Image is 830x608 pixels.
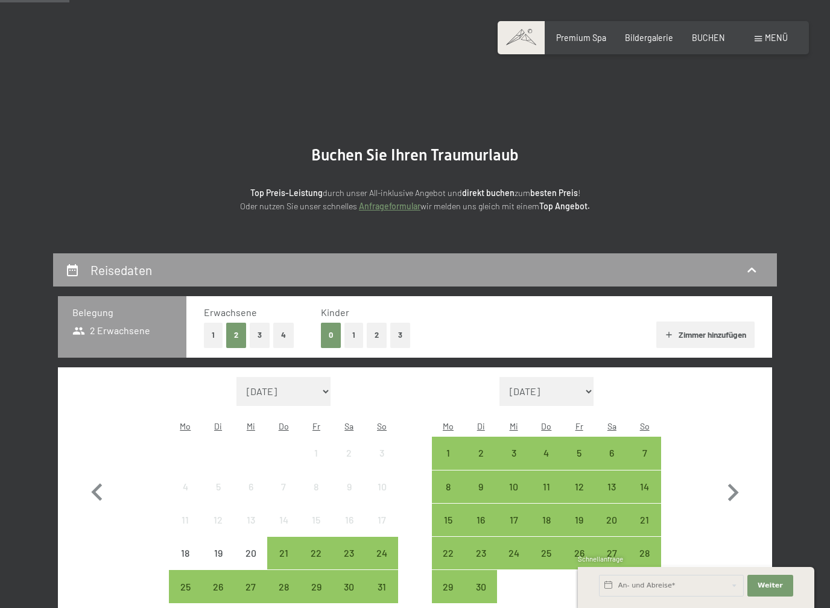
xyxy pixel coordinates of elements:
div: 14 [268,515,299,545]
span: Buchen Sie Ihren Traumurlaub [311,146,519,164]
div: Anreise möglich [595,470,628,503]
div: 15 [301,515,331,545]
div: Mon Aug 18 2025 [169,537,201,569]
div: Wed Sep 03 2025 [497,437,530,469]
div: Fri Aug 01 2025 [300,437,332,469]
abbr: Donnerstag [279,421,289,431]
a: Anfrageformular [359,201,420,211]
div: 17 [367,515,397,545]
div: Anreise möglich [366,537,398,569]
abbr: Freitag [575,421,583,431]
div: Fri Sep 05 2025 [563,437,595,469]
div: Anreise möglich [595,437,628,469]
abbr: Dienstag [214,421,222,431]
div: Sun Sep 21 2025 [629,504,661,536]
div: Sat Sep 13 2025 [595,470,628,503]
div: Mon Sep 22 2025 [432,537,464,569]
div: Anreise möglich [530,437,563,469]
h3: Belegung [72,306,172,319]
div: Sat Sep 06 2025 [595,437,628,469]
div: 8 [301,482,331,512]
div: Anreise nicht möglich [300,504,332,536]
div: Anreise nicht möglich [366,437,398,469]
div: 20 [236,548,266,578]
strong: besten Preis [530,188,578,198]
div: Mon Aug 11 2025 [169,504,201,536]
div: Anreise nicht möglich [201,504,234,536]
div: Anreise nicht möglich [267,470,300,503]
div: Anreise möglich [629,504,661,536]
button: 3 [250,323,270,347]
abbr: Montag [443,421,454,431]
div: Mon Sep 29 2025 [432,570,464,603]
div: Anreise möglich [497,437,530,469]
div: 24 [367,548,397,578]
div: Anreise nicht möglich [201,537,234,569]
strong: direkt buchen [462,188,515,198]
div: 13 [236,515,266,545]
div: 1 [301,448,331,478]
div: Anreise möglich [497,537,530,569]
div: Fri Sep 26 2025 [563,537,595,569]
div: Tue Aug 05 2025 [201,470,234,503]
div: 13 [597,482,627,512]
div: Tue Aug 26 2025 [201,570,234,603]
div: Thu Sep 11 2025 [530,470,563,503]
div: Anreise möglich [432,437,464,469]
div: 2 [334,448,364,478]
div: 18 [531,515,562,545]
div: Sat Aug 16 2025 [333,504,366,536]
div: Mon Sep 08 2025 [432,470,464,503]
div: Sun Aug 17 2025 [366,504,398,536]
div: Anreise nicht möglich [169,537,201,569]
div: Anreise nicht möglich [333,437,366,469]
div: Fri Aug 08 2025 [300,470,332,503]
div: Anreise möglich [432,537,464,569]
div: Anreise nicht möglich [366,470,398,503]
button: Vorheriger Monat [80,377,115,604]
span: 2 Erwachsene [72,324,150,337]
div: Anreise möglich [201,570,234,603]
div: 8 [433,482,463,512]
span: Schnellanfrage [578,555,623,563]
div: 23 [466,548,496,578]
div: Anreise möglich [563,470,595,503]
div: 21 [630,515,660,545]
div: 12 [203,515,233,545]
div: Anreise nicht möglich [300,437,332,469]
div: Anreise möglich [432,570,464,603]
a: Premium Spa [556,33,606,43]
div: Fri Aug 29 2025 [300,570,332,603]
div: Anreise möglich [464,570,497,603]
div: 25 [531,548,562,578]
div: Anreise nicht möglich [333,470,366,503]
div: Fri Aug 22 2025 [300,537,332,569]
div: 23 [334,548,364,578]
div: 22 [433,548,463,578]
div: Sat Aug 23 2025 [333,537,366,569]
div: Thu Aug 07 2025 [267,470,300,503]
div: Sun Aug 24 2025 [366,537,398,569]
div: Fri Sep 12 2025 [563,470,595,503]
div: Wed Aug 13 2025 [235,504,267,536]
abbr: Sonntag [377,421,387,431]
div: 27 [597,548,627,578]
div: Anreise möglich [595,504,628,536]
div: 28 [630,548,660,578]
abbr: Freitag [312,421,320,431]
div: Fri Aug 15 2025 [300,504,332,536]
span: Weiter [758,581,783,591]
div: 7 [268,482,299,512]
div: Wed Sep 24 2025 [497,537,530,569]
div: 10 [498,482,528,512]
div: Tue Sep 30 2025 [464,570,497,603]
abbr: Montag [180,421,191,431]
div: 17 [498,515,528,545]
div: Anreise nicht möglich [300,470,332,503]
strong: Top Angebot. [539,201,590,211]
div: Mon Aug 04 2025 [169,470,201,503]
div: 18 [170,548,200,578]
div: Mon Sep 01 2025 [432,437,464,469]
div: 7 [630,448,660,478]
